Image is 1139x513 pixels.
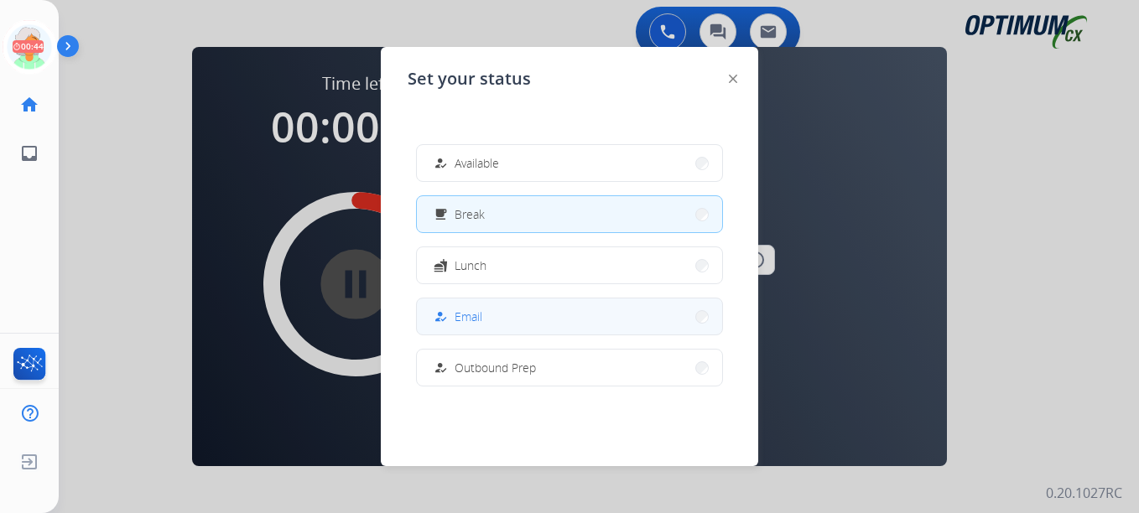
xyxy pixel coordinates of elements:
span: Available [455,154,499,172]
span: Outbound Prep [455,359,536,376]
span: Lunch [455,256,486,274]
span: Email [455,308,482,325]
img: close-button [729,75,737,83]
mat-icon: free_breakfast [434,207,448,221]
mat-icon: how_to_reg [434,309,448,324]
button: Break [417,196,722,232]
p: 0.20.1027RC [1046,483,1122,503]
mat-icon: inbox [19,143,39,163]
button: Outbound Prep [417,350,722,386]
button: Email [417,298,722,334]
mat-icon: how_to_reg [434,360,448,375]
button: Lunch [417,247,722,283]
span: Set your status [408,67,531,91]
mat-icon: fastfood [434,258,448,272]
span: Break [455,205,485,223]
button: Available [417,145,722,181]
mat-icon: home [19,95,39,115]
mat-icon: how_to_reg [434,156,448,170]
